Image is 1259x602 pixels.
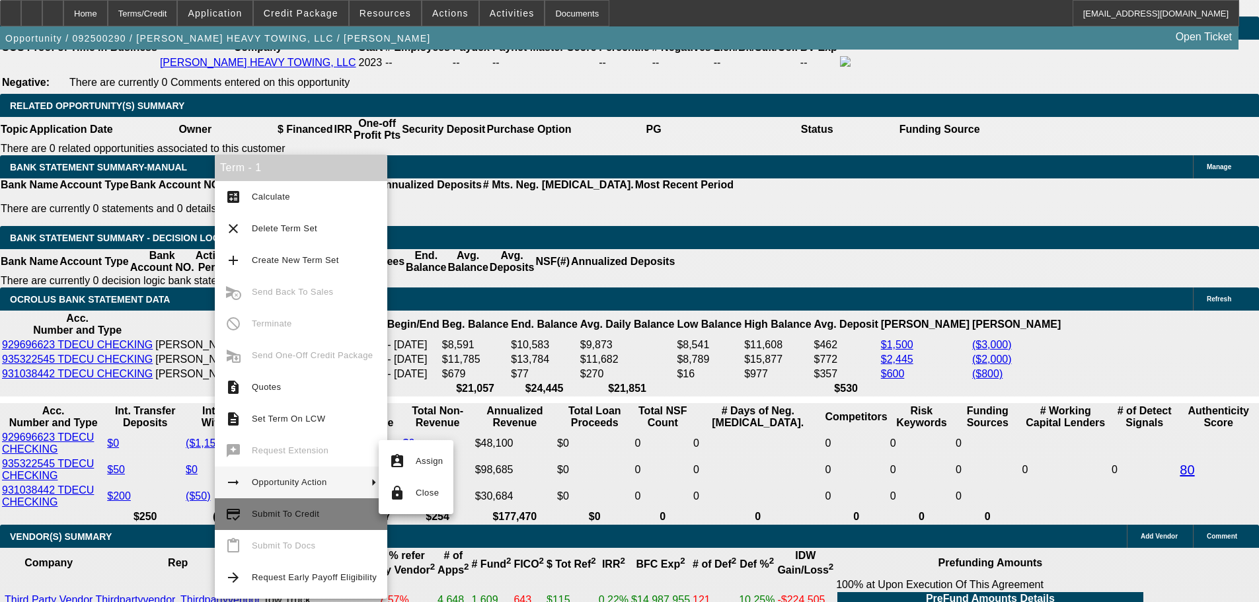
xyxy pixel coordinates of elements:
[106,404,184,430] th: Int. Transfer Deposits
[881,368,905,379] a: $600
[107,490,131,502] a: $200
[10,233,229,243] span: Bank Statement Summary - Decision Logic
[186,464,198,475] a: $0
[264,8,338,19] span: Credit Package
[114,117,277,142] th: Owner
[252,382,281,392] span: Quotes
[2,368,153,379] a: 931038442 TDECU CHECKING
[377,178,482,192] th: Annualized Deposits
[441,382,509,395] th: $21,057
[676,312,742,337] th: Low Balance
[59,178,130,192] th: Account Type
[880,312,970,337] th: [PERSON_NAME]
[955,404,1020,430] th: Funding Sources
[225,189,241,205] mat-icon: calculate
[556,484,632,509] td: $0
[252,192,290,202] span: Calculate
[955,510,1020,523] th: 0
[401,117,486,142] th: Security Deposit
[225,506,241,522] mat-icon: credit_score
[814,338,879,352] td: $462
[556,431,632,456] td: $0
[1021,404,1110,430] th: # Working Capital Lenders
[1022,464,1028,475] span: 0
[744,338,812,352] td: $11,608
[580,338,675,352] td: $9,873
[676,367,742,381] td: $16
[475,490,554,502] div: $30,684
[24,557,73,568] b: Company
[107,437,119,449] a: $0
[580,367,675,381] td: $270
[2,458,94,481] a: 935322545 TDECU CHECKING
[890,404,954,430] th: Risk Keywords
[814,382,879,395] th: $530
[955,484,1020,509] td: 0
[824,457,888,482] td: 0
[634,510,691,523] th: 0
[69,77,350,88] span: There are currently 0 Comments entered on this opportunity
[358,56,383,70] td: 2023
[130,178,223,192] th: Bank Account NO.
[1207,163,1231,170] span: Manage
[430,562,435,572] sup: 2
[744,367,812,381] td: $977
[186,490,210,502] a: ($50)
[441,367,509,381] td: $679
[475,437,554,449] div: $48,100
[350,1,421,26] button: Resources
[350,353,439,366] td: [DATE] - [DATE]
[510,338,578,352] td: $10,583
[155,338,349,352] td: [PERSON_NAME]
[938,557,1043,568] b: Prefunding Amounts
[252,255,339,265] span: Create New Term Set
[824,431,888,456] td: 0
[890,457,954,482] td: 0
[824,510,888,523] th: 0
[693,431,823,456] td: 0
[475,404,555,430] th: Annualized Revenue
[350,338,439,352] td: [DATE] - [DATE]
[955,457,1020,482] td: 0
[814,367,879,381] td: $357
[744,312,812,337] th: High Balance
[634,484,691,509] td: 0
[972,368,1003,379] a: ($800)
[405,249,447,274] th: End. Balance
[188,8,242,19] span: Application
[1180,463,1194,477] a: 80
[840,56,851,67] img: facebook-icon.png
[1207,533,1237,540] span: Comment
[510,367,578,381] td: $77
[402,510,473,523] th: $254
[899,117,981,142] th: Funding Source
[402,404,473,430] th: Total Non-Revenue
[333,117,353,142] th: IRR
[1,203,734,215] p: There are currently 0 statements and 0 details entered on this opportunity
[2,432,94,455] a: 929696623 TDECU CHECKING
[800,56,838,70] td: --
[510,312,578,337] th: End. Balance
[447,249,488,274] th: Avg. Balance
[972,354,1012,365] a: ($2,000)
[160,57,356,68] a: [PERSON_NAME] HEAVY TOWING, LLC
[2,484,94,508] a: 931038442 TDECU CHECKING
[353,117,401,142] th: One-off Profit Pts
[438,550,469,576] b: # of Apps
[178,1,252,26] button: Application
[736,117,899,142] th: Status
[28,117,113,142] th: Application Date
[486,117,572,142] th: Purchase Option
[634,404,691,430] th: Sum of the Total NSF Count and Total Overdraft Fee Count from Ocrolus
[155,367,349,381] td: [PERSON_NAME]
[881,354,913,365] a: $2,445
[441,338,509,352] td: $8,591
[680,556,685,566] sup: 2
[277,117,334,142] th: $ Financed
[693,404,823,430] th: # Days of Neg. [MEDICAL_DATA].
[556,510,632,523] th: $0
[422,1,478,26] button: Actions
[168,557,188,568] b: Rep
[634,457,691,482] td: 0
[185,404,280,430] th: Int. Transfer Withdrawals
